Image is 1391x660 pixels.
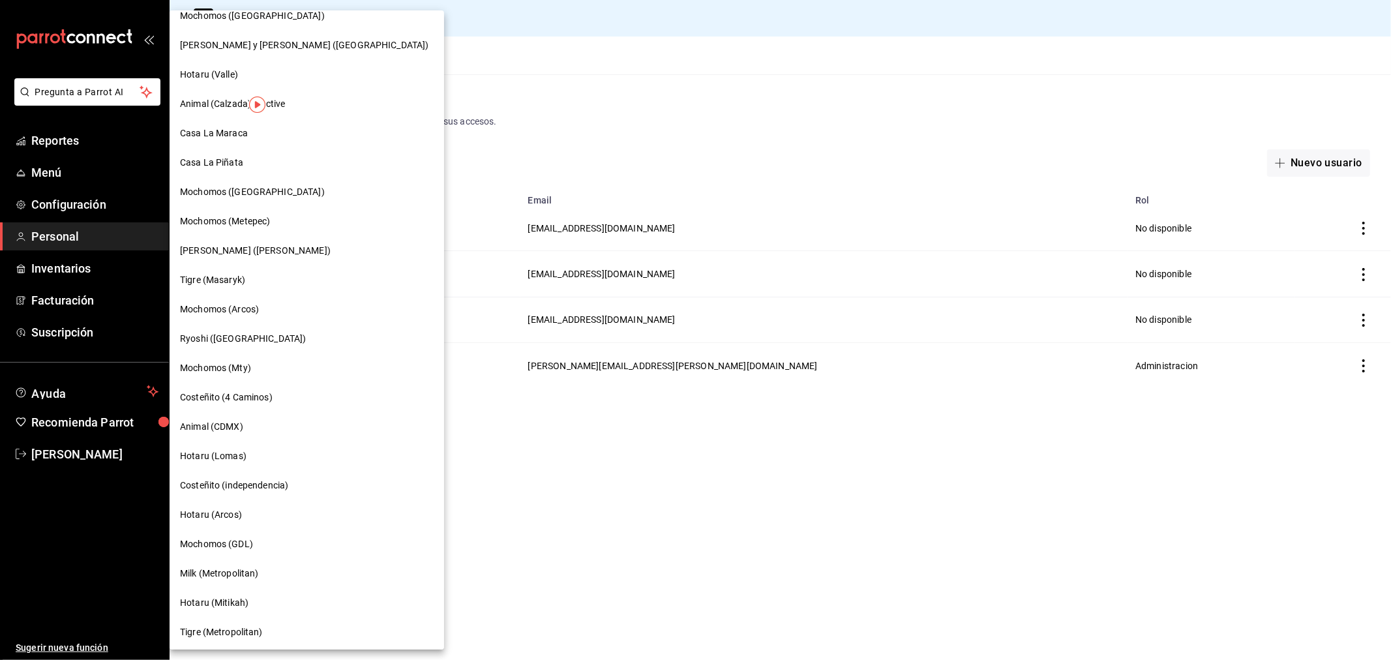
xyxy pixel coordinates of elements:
[180,537,253,551] span: Mochomos (GDL)
[170,442,444,471] div: Hotaru (Lomas)
[170,471,444,500] div: Costeñito (independencia)
[249,97,265,113] img: Tooltip marker
[180,273,245,287] span: Tigre (Masaryk)
[170,500,444,530] div: Hotaru (Arcos)
[180,244,331,258] span: [PERSON_NAME] ([PERSON_NAME])
[170,31,444,60] div: [PERSON_NAME] y [PERSON_NAME] ([GEOGRAPHIC_DATA])
[170,60,444,89] div: Hotaru (Valle)
[180,361,251,375] span: Mochomos (Mty)
[180,625,263,639] span: Tigre (Metropolitan)
[170,295,444,324] div: Mochomos (Arcos)
[180,215,270,228] span: Mochomos (Metepec)
[180,508,242,522] span: Hotaru (Arcos)
[180,185,325,199] span: Mochomos ([GEOGRAPHIC_DATA])
[170,618,444,647] div: Tigre (Metropolitan)
[180,97,285,111] span: Animal (Calzada) inactive
[180,9,325,23] span: Mochomos ([GEOGRAPHIC_DATA])
[180,420,243,434] span: Animal (CDMX)
[170,177,444,207] div: Mochomos ([GEOGRAPHIC_DATA])
[170,383,444,412] div: Costeñito (4 Caminos)
[180,303,259,316] span: Mochomos (Arcos)
[170,1,444,31] div: Mochomos ([GEOGRAPHIC_DATA])
[180,391,273,404] span: Costeñito (4 Caminos)
[170,148,444,177] div: Casa La Piñata
[170,530,444,559] div: Mochomos (GDL)
[180,596,248,610] span: Hotaru (Mitikah)
[170,207,444,236] div: Mochomos (Metepec)
[170,265,444,295] div: Tigre (Masaryk)
[170,236,444,265] div: [PERSON_NAME] ([PERSON_NAME])
[180,449,247,463] span: Hotaru (Lomas)
[180,567,259,580] span: Milk (Metropolitan)
[180,68,238,82] span: Hotaru (Valle)
[180,38,428,52] span: [PERSON_NAME] y [PERSON_NAME] ([GEOGRAPHIC_DATA])
[170,412,444,442] div: Animal (CDMX)
[170,353,444,383] div: Mochomos (Mty)
[170,324,444,353] div: Ryoshi ([GEOGRAPHIC_DATA])
[170,119,444,148] div: Casa La Maraca
[170,588,444,618] div: Hotaru (Mitikah)
[180,127,248,140] span: Casa La Maraca
[180,156,243,170] span: Casa La Piñata
[170,559,444,588] div: Milk (Metropolitan)
[180,479,288,492] span: Costeñito (independencia)
[170,89,444,119] div: Animal (Calzada) inactive
[180,332,306,346] span: Ryoshi ([GEOGRAPHIC_DATA])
